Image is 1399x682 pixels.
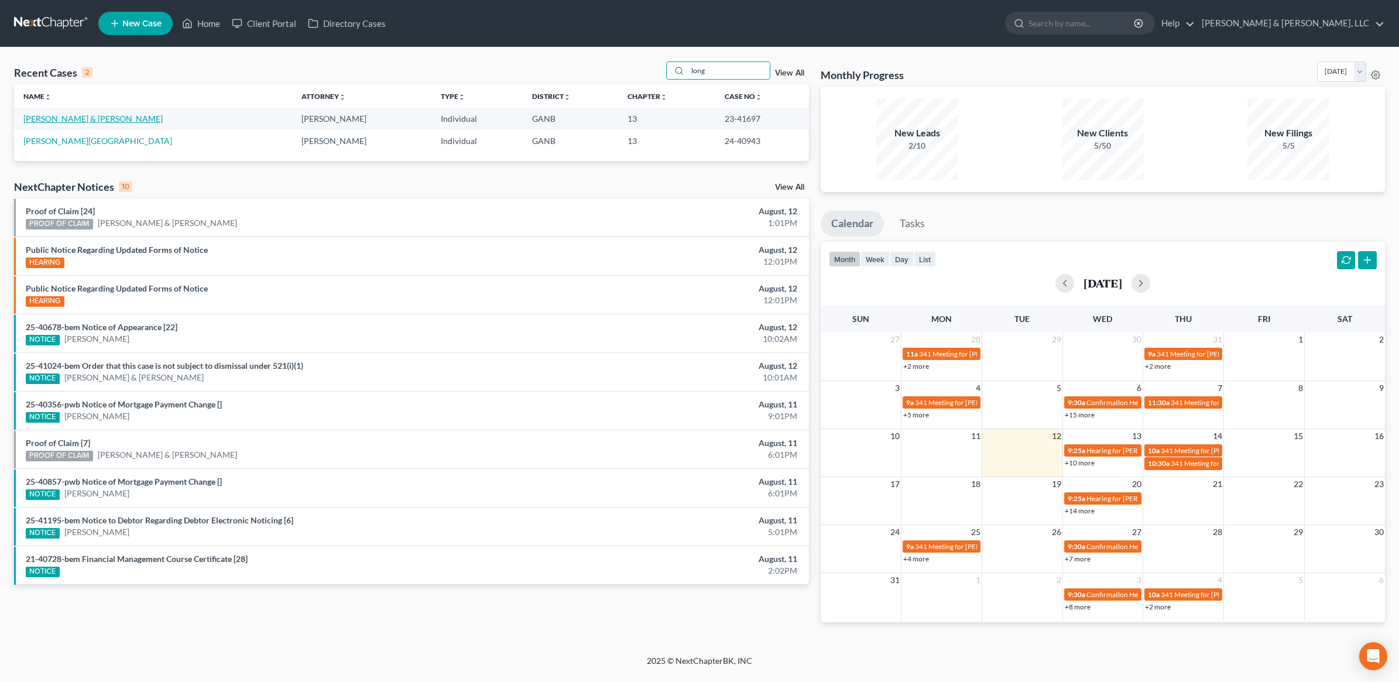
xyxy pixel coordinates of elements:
a: Home [176,13,226,34]
span: 12 [1051,429,1062,443]
i: unfold_more [458,94,465,101]
span: 22 [1292,477,1304,491]
span: 24 [889,525,901,539]
a: 25-40857-pwb Notice of Mortgage Payment Change [] [26,477,222,486]
span: Confirmation Hearing for [PERSON_NAME] [1086,590,1220,599]
span: 9a [906,398,914,407]
a: Directory Cases [302,13,392,34]
span: 341 Meeting for [PERSON_NAME] & [PERSON_NAME] [1161,590,1328,599]
div: PROOF OF CLAIM [26,451,93,461]
span: 23 [1373,477,1385,491]
div: August, 12 [548,360,797,372]
span: 341 Meeting for [PERSON_NAME] [915,398,1020,407]
span: Confirmation Hearing for [PERSON_NAME] [1086,542,1220,551]
a: [PERSON_NAME] [64,488,129,499]
a: +15 more [1065,410,1095,419]
div: NOTICE [26,412,60,423]
button: day [890,251,914,267]
span: 31 [1212,333,1223,347]
span: 4 [975,381,982,395]
span: 17 [889,477,901,491]
span: 16 [1373,429,1385,443]
a: View All [775,183,804,191]
span: 14 [1212,429,1223,443]
a: Help [1155,13,1195,34]
span: 9a [1148,349,1155,358]
div: PROOF OF CLAIM [26,219,93,229]
a: +2 more [1145,362,1171,371]
span: 3 [1136,573,1143,587]
span: 21 [1212,477,1223,491]
a: +14 more [1065,506,1095,515]
a: 25-40356-pwb Notice of Mortgage Payment Change [] [26,399,222,409]
span: 341 Meeting for [PERSON_NAME] [915,542,1020,551]
div: August, 11 [548,515,797,526]
span: 28 [1212,525,1223,539]
td: [PERSON_NAME] [292,108,431,129]
td: Individual [431,108,523,129]
span: 7 [1216,381,1223,395]
span: 5 [1297,573,1304,587]
a: [PERSON_NAME] & [PERSON_NAME] [64,372,204,383]
span: Thu [1175,314,1192,324]
span: 9:30a [1068,398,1085,407]
div: 10:01AM [548,372,797,383]
span: 26 [1051,525,1062,539]
span: 9 [1378,381,1385,395]
span: Wed [1093,314,1112,324]
a: [PERSON_NAME] & [PERSON_NAME], LLC [1196,13,1384,34]
span: 6 [1136,381,1143,395]
span: 28 [970,333,982,347]
span: 9:30a [1068,590,1085,599]
a: [PERSON_NAME][GEOGRAPHIC_DATA] [23,136,172,146]
i: unfold_more [339,94,346,101]
span: 341 Meeting for [PERSON_NAME] [1171,459,1276,468]
span: 30 [1131,333,1143,347]
span: 341 Meeting for [PERSON_NAME] & [PERSON_NAME] [1171,398,1338,407]
div: New Clients [1062,126,1144,140]
input: Search by name... [1028,12,1136,34]
span: Sat [1338,314,1352,324]
a: [PERSON_NAME] & [PERSON_NAME] [23,114,163,124]
a: [PERSON_NAME] & [PERSON_NAME] [98,217,237,229]
a: +2 more [1145,602,1171,611]
button: list [914,251,936,267]
span: 341 Meeting for [PERSON_NAME] [1161,446,1266,455]
div: NOTICE [26,528,60,539]
td: 23-41697 [715,108,809,129]
div: New Filings [1247,126,1329,140]
div: 2025 © NextChapterBK, INC [366,655,1033,676]
div: 5:01PM [548,526,797,538]
a: Nameunfold_more [23,92,52,101]
a: Public Notice Regarding Updated Forms of Notice [26,283,208,293]
span: Tue [1014,314,1030,324]
td: [PERSON_NAME] [292,130,431,152]
span: 1 [975,573,982,587]
div: 2:02PM [548,565,797,577]
span: 10a [1148,590,1160,599]
span: Confirmation Hearing for [PERSON_NAME] [1086,398,1220,407]
div: August, 12 [548,205,797,217]
a: Districtunfold_more [532,92,571,101]
div: NOTICE [26,489,60,500]
span: 27 [1131,525,1143,539]
button: week [860,251,890,267]
div: HEARING [26,296,64,307]
span: 3 [894,381,901,395]
span: 5 [1055,381,1062,395]
span: 6 [1378,573,1385,587]
a: 25-41195-bem Notice to Debtor Regarding Debtor Electronic Noticing [6] [26,515,293,525]
div: 5/50 [1062,140,1144,152]
a: [PERSON_NAME] [64,526,129,538]
h3: Monthly Progress [821,68,904,82]
div: August, 12 [548,283,797,294]
a: +5 more [903,410,929,419]
span: 1 [1297,333,1304,347]
a: Case Nounfold_more [725,92,762,101]
a: Attorneyunfold_more [301,92,346,101]
div: Recent Cases [14,66,92,80]
i: unfold_more [755,94,762,101]
a: [PERSON_NAME] [64,410,129,422]
div: NOTICE [26,335,60,345]
span: 9:25a [1068,446,1085,455]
